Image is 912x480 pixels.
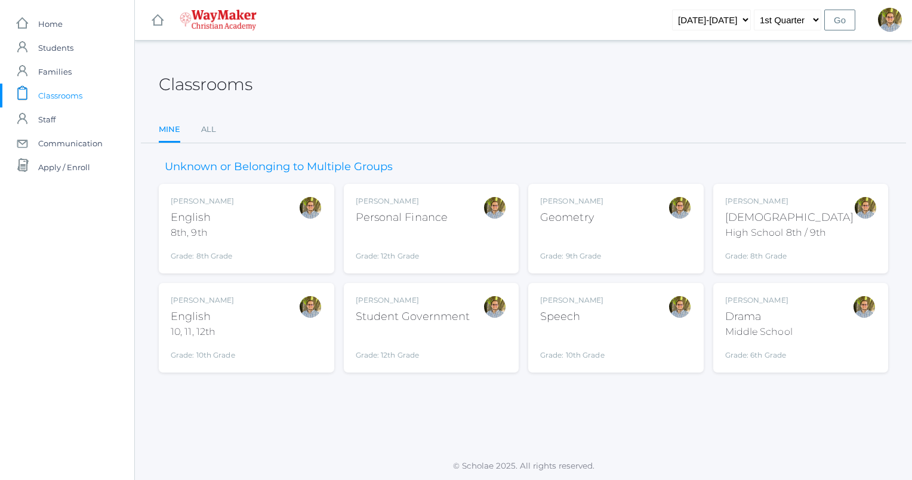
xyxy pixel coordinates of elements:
[483,196,507,220] div: Kylen Braileanu
[356,330,470,361] div: Grade: 12th Grade
[725,245,854,261] div: Grade: 8th Grade
[540,309,605,325] div: Speech
[725,196,854,207] div: [PERSON_NAME]
[725,295,793,306] div: [PERSON_NAME]
[159,75,252,94] h2: Classrooms
[171,309,235,325] div: English
[540,210,603,226] div: Geometry
[356,230,448,261] div: Grade: 12th Grade
[171,325,235,339] div: 10, 11, 12th
[38,155,90,179] span: Apply / Enroll
[725,210,854,226] div: [DEMOGRAPHIC_DATA]
[159,161,399,173] h3: Unknown or Belonging to Multiple Groups
[356,309,470,325] div: Student Government
[171,245,234,261] div: Grade: 8th Grade
[159,118,180,143] a: Mine
[298,196,322,220] div: Kylen Braileanu
[725,309,793,325] div: Drama
[38,131,103,155] span: Communication
[668,196,692,220] div: Kylen Braileanu
[725,325,793,339] div: Middle School
[38,107,56,131] span: Staff
[298,295,322,319] div: Kylen Braileanu
[38,12,63,36] span: Home
[38,84,82,107] span: Classrooms
[483,295,507,319] div: Kylen Braileanu
[824,10,855,30] input: Go
[540,230,603,261] div: Grade: 9th Grade
[356,210,448,226] div: Personal Finance
[171,344,235,361] div: Grade: 10th Grade
[38,60,72,84] span: Families
[356,196,448,207] div: [PERSON_NAME]
[356,295,470,306] div: [PERSON_NAME]
[852,295,876,319] div: Kylen Braileanu
[171,196,234,207] div: [PERSON_NAME]
[201,118,216,141] a: All
[668,295,692,319] div: Kylen Braileanu
[878,8,902,32] div: Kylen Braileanu
[38,36,73,60] span: Students
[171,226,234,240] div: 8th, 9th
[180,10,257,30] img: 4_waymaker-logo-stack-white.png
[725,226,854,240] div: High School 8th / 9th
[540,330,605,361] div: Grade: 10th Grade
[854,196,877,220] div: Kylen Braileanu
[171,295,235,306] div: [PERSON_NAME]
[135,460,912,472] p: © Scholae 2025. All rights reserved.
[171,210,234,226] div: English
[540,196,603,207] div: [PERSON_NAME]
[540,295,605,306] div: [PERSON_NAME]
[725,344,793,361] div: Grade: 6th Grade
